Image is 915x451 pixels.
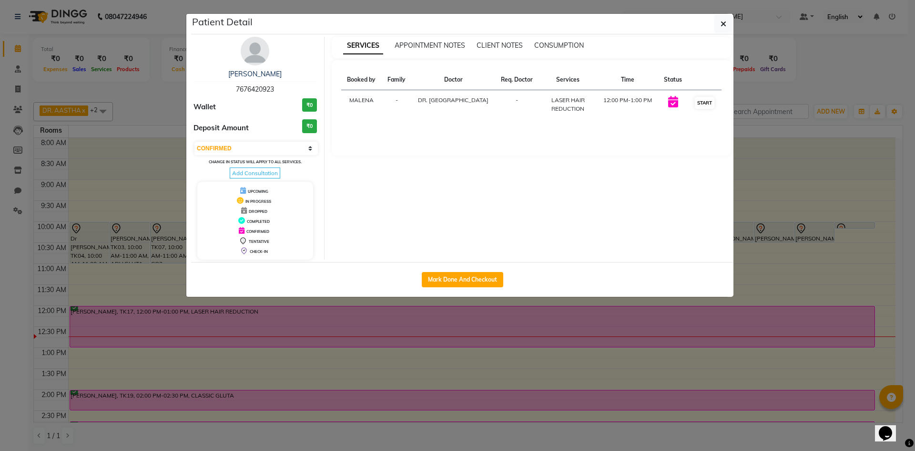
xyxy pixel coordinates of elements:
td: - [495,90,539,119]
th: Time [597,70,658,90]
small: Change in status will apply to all services. [209,159,302,164]
button: Mark Done And Checkout [422,272,503,287]
span: 7676420923 [236,85,274,94]
th: Family [382,70,412,90]
th: Req. Doctor [495,70,539,90]
th: Status [658,70,688,90]
a: [PERSON_NAME] [228,70,282,78]
span: Wallet [193,102,216,113]
th: Doctor [412,70,495,90]
span: DROPPED [249,209,267,214]
h5: Patient Detail [192,15,253,29]
h3: ₹0 [302,119,317,133]
span: CONSUMPTION [534,41,584,50]
span: Add Consultation [230,168,280,178]
span: TENTATIVE [249,239,269,244]
th: Services [539,70,597,90]
button: START [695,97,714,109]
div: LASER HAIR REDUCTION [545,96,591,113]
h3: ₹0 [302,98,317,112]
td: 12:00 PM-1:00 PM [597,90,658,119]
span: IN PROGRESS [245,199,271,204]
td: MALENA [341,90,382,119]
span: CLIENT NOTES [477,41,523,50]
th: Booked by [341,70,382,90]
span: CHECK-IN [250,249,268,254]
span: SERVICES [343,37,383,54]
span: DR. [GEOGRAPHIC_DATA] [418,96,488,104]
span: APPOINTMENT NOTES [395,41,465,50]
span: Deposit Amount [193,123,249,134]
span: CONFIRMED [246,229,269,234]
iframe: chat widget [875,413,905,441]
td: - [382,90,412,119]
span: UPCOMING [248,189,268,194]
img: avatar [241,37,269,65]
span: COMPLETED [247,219,270,224]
